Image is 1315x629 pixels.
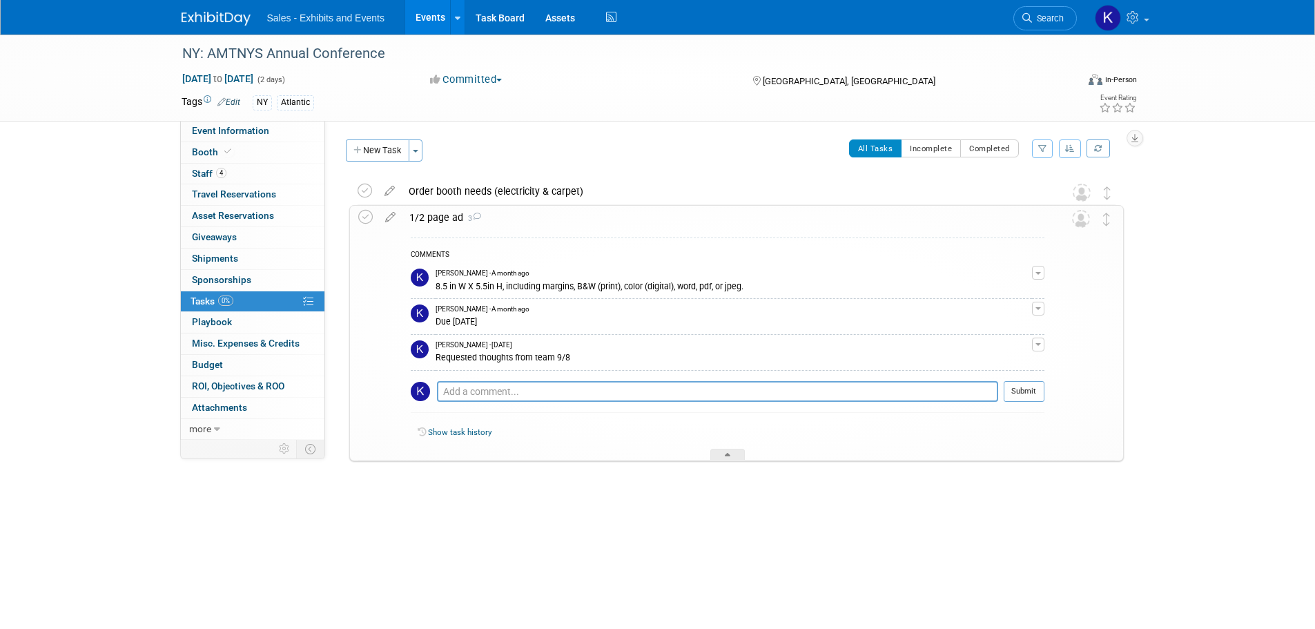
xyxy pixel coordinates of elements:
span: ROI, Objectives & ROO [192,380,284,391]
div: Atlantic [277,95,314,110]
a: Edit [217,97,240,107]
span: [PERSON_NAME] - A month ago [436,304,529,314]
a: edit [378,185,402,197]
a: Show task history [428,427,491,437]
td: Tags [182,95,240,110]
a: Search [1013,6,1077,30]
span: Tasks [191,296,233,307]
div: Due [DATE] [436,314,1032,327]
img: Unassigned [1073,184,1091,202]
span: Giveaways [192,231,237,242]
span: 3 [463,214,481,223]
a: Misc. Expenses & Credits [181,333,324,354]
img: Kara Haven [411,269,429,287]
span: Shipments [192,253,238,264]
img: ExhibitDay [182,12,251,26]
span: Playbook [192,316,232,327]
a: edit [378,211,402,224]
div: Order booth needs (electricity & carpet) [402,180,1045,203]
a: Refresh [1087,139,1110,157]
div: Event Rating [1099,95,1136,101]
td: Personalize Event Tab Strip [273,440,297,458]
button: Committed [425,72,507,87]
span: 4 [216,168,226,178]
a: Playbook [181,312,324,333]
a: Sponsorships [181,270,324,291]
a: Shipments [181,249,324,269]
span: 0% [218,296,233,306]
a: Booth [181,142,324,163]
img: Kara Haven [411,382,430,401]
span: (2 days) [256,75,285,84]
span: Staff [192,168,226,179]
button: All Tasks [849,139,902,157]
span: [DATE] [DATE] [182,72,254,85]
a: ROI, Objectives & ROO [181,376,324,397]
img: Kara Haven [411,340,429,358]
span: Attachments [192,402,247,413]
a: Tasks0% [181,291,324,312]
span: Event Information [192,125,269,136]
span: [PERSON_NAME] - [DATE] [436,340,512,350]
a: more [181,419,324,440]
span: Sponsorships [192,274,251,285]
button: Completed [960,139,1019,157]
span: more [189,423,211,434]
a: Budget [181,355,324,376]
i: Move task [1103,213,1110,226]
div: NY: AMTNYS Annual Conference [177,41,1056,66]
div: Requested thoughts from team 9/8 [436,350,1032,363]
div: NY [253,95,272,110]
button: New Task [346,139,409,162]
span: Travel Reservations [192,188,276,200]
a: Giveaways [181,227,324,248]
span: Sales - Exhibits and Events [267,12,384,23]
span: Booth [192,146,234,157]
div: COMMENTS [411,249,1044,263]
img: Kara Haven [411,304,429,322]
a: Event Information [181,121,324,142]
button: Incomplete [901,139,961,157]
span: [PERSON_NAME] - A month ago [436,269,529,278]
a: Attachments [181,398,324,418]
div: 8.5 in W X 5.5in H, including margins, B&W (print), color (digital), word, pdf, or jpeg. [436,279,1032,292]
a: Asset Reservations [181,206,324,226]
span: [GEOGRAPHIC_DATA], [GEOGRAPHIC_DATA] [763,76,935,86]
span: Search [1032,13,1064,23]
span: Asset Reservations [192,210,274,221]
span: Misc. Expenses & Credits [192,338,300,349]
span: Budget [192,359,223,370]
img: Unassigned [1072,210,1090,228]
button: Submit [1004,381,1044,402]
span: to [211,73,224,84]
i: Move task [1104,186,1111,200]
div: Event Format [995,72,1138,93]
i: Booth reservation complete [224,148,231,155]
div: 1/2 page ad [402,206,1044,229]
img: Format-Inperson.png [1089,74,1102,85]
a: Staff4 [181,164,324,184]
a: Travel Reservations [181,184,324,205]
div: In-Person [1104,75,1137,85]
td: Toggle Event Tabs [296,440,324,458]
img: Kara Haven [1095,5,1121,31]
